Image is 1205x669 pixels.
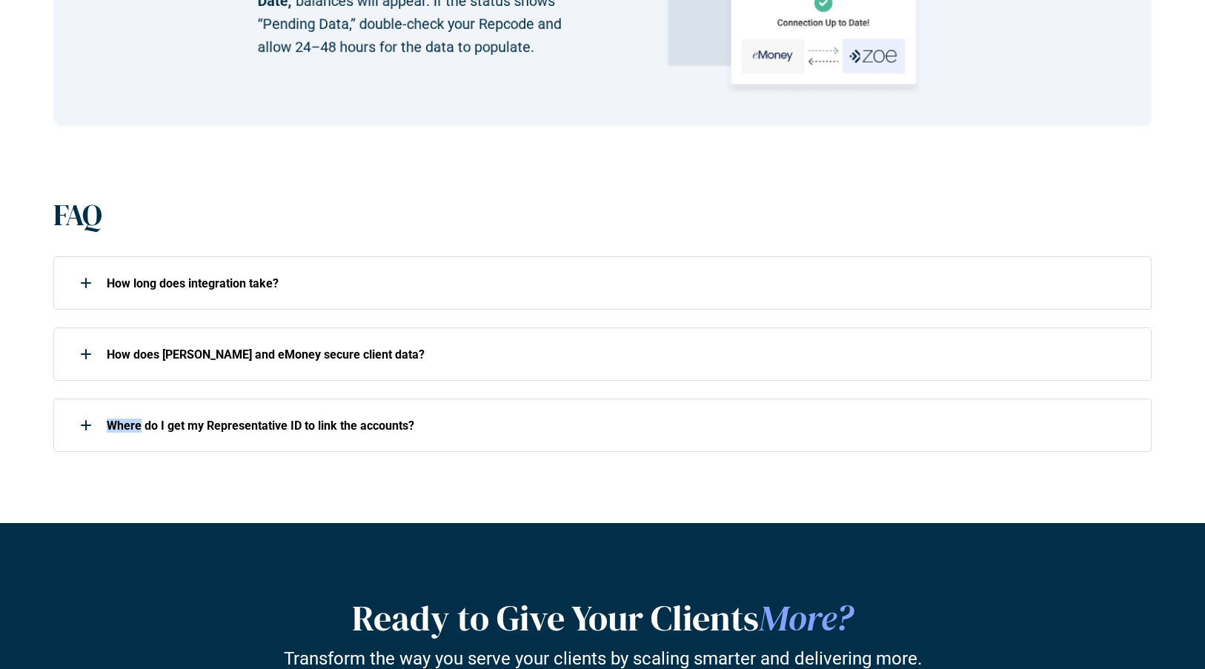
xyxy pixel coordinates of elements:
p: Where do I get my Representative ID to link the accounts? [107,419,790,433]
h1: FAQ [53,197,101,233]
p: How does [PERSON_NAME] and eMoney secure client data? [107,347,790,362]
span: More? [759,593,853,642]
h2: Ready to Give Your Clients [232,597,973,640]
p: How long does integration take? [107,276,790,290]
